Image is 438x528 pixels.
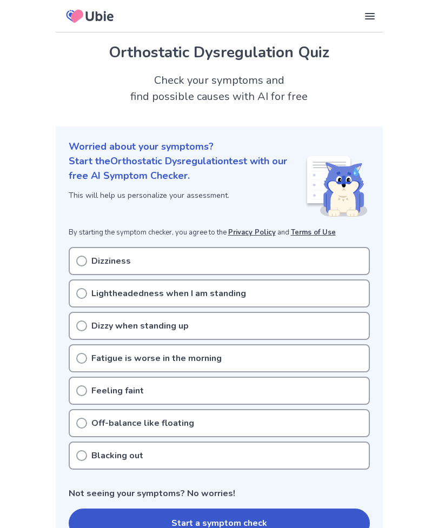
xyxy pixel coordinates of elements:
[69,139,370,154] p: Worried about your symptoms?
[69,190,305,201] p: This will help us personalize your assessment.
[56,72,383,105] h2: Check your symptoms and find possible causes with AI for free
[69,228,370,238] p: By starting the symptom checker, you agree to the and
[91,417,194,430] p: Off-balance like floating
[291,228,336,237] a: Terms of Use
[305,156,368,217] img: Shiba
[91,352,222,365] p: Fatigue is worse in the morning
[91,287,246,300] p: Lightheadedness when I am standing
[69,154,305,183] p: Start the Orthostatic Dysregulation test with our free AI Symptom Checker.
[91,449,143,462] p: Blacking out
[91,384,144,397] p: Feeling faint
[69,487,370,500] p: Not seeing your symptoms? No worries!
[91,319,189,332] p: Dizzy when standing up
[228,228,276,237] a: Privacy Policy
[91,255,131,268] p: Dizziness
[69,41,370,64] h1: Orthostatic Dysregulation Quiz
